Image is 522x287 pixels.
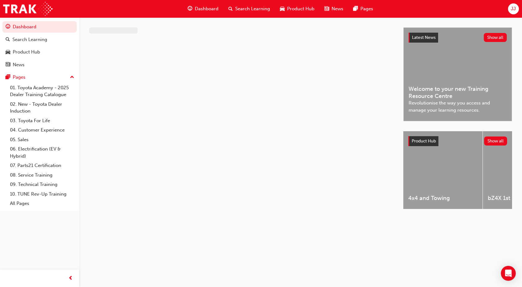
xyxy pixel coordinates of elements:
[353,5,358,13] span: pages-icon
[348,2,378,15] a: pages-iconPages
[70,73,74,81] span: up-icon
[6,75,10,80] span: pages-icon
[7,180,77,189] a: 09. Technical Training
[7,116,77,126] a: 03. Toyota For Life
[484,137,507,146] button: Show all
[6,37,10,43] span: search-icon
[501,266,516,281] div: Open Intercom Messenger
[6,49,10,55] span: car-icon
[2,34,77,45] a: Search Learning
[408,195,478,202] span: 4x4 and Towing
[2,59,77,71] a: News
[324,5,329,13] span: news-icon
[360,5,373,12] span: Pages
[2,72,77,83] button: Pages
[235,5,270,12] span: Search Learning
[412,35,436,40] span: Latest News
[508,3,519,14] button: JJ
[68,275,73,282] span: prev-icon
[275,2,319,15] a: car-iconProduct Hub
[403,131,483,209] a: 4x4 and Towing
[408,136,507,146] a: Product HubShow all
[228,5,233,13] span: search-icon
[12,36,47,43] div: Search Learning
[7,144,77,161] a: 06. Electrification (EV & Hybrid)
[7,170,77,180] a: 08. Service Training
[3,2,53,16] img: Trak
[484,33,507,42] button: Show all
[6,62,10,68] span: news-icon
[7,135,77,145] a: 05. Sales
[2,21,77,33] a: Dashboard
[409,100,507,113] span: Revolutionise the way you access and manage your learning resources.
[7,199,77,208] a: All Pages
[403,27,512,121] a: Latest NewsShow allWelcome to your new Training Resource CentreRevolutionise the way you access a...
[188,5,192,13] span: guage-icon
[6,24,10,30] span: guage-icon
[13,61,25,68] div: News
[332,5,343,12] span: News
[13,49,40,56] div: Product Hub
[7,189,77,199] a: 10. TUNE Rev-Up Training
[2,46,77,58] a: Product Hub
[319,2,348,15] a: news-iconNews
[409,33,507,43] a: Latest NewsShow all
[13,74,25,81] div: Pages
[511,5,516,12] span: JJ
[7,161,77,170] a: 07. Parts21 Certification
[412,138,436,144] span: Product Hub
[409,86,507,100] span: Welcome to your new Training Resource Centre
[7,100,77,116] a: 02. New - Toyota Dealer Induction
[7,125,77,135] a: 04. Customer Experience
[2,20,77,72] button: DashboardSearch LearningProduct HubNews
[195,5,218,12] span: Dashboard
[223,2,275,15] a: search-iconSearch Learning
[280,5,285,13] span: car-icon
[183,2,223,15] a: guage-iconDashboard
[287,5,314,12] span: Product Hub
[7,83,77,100] a: 01. Toyota Academy - 2025 Dealer Training Catalogue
